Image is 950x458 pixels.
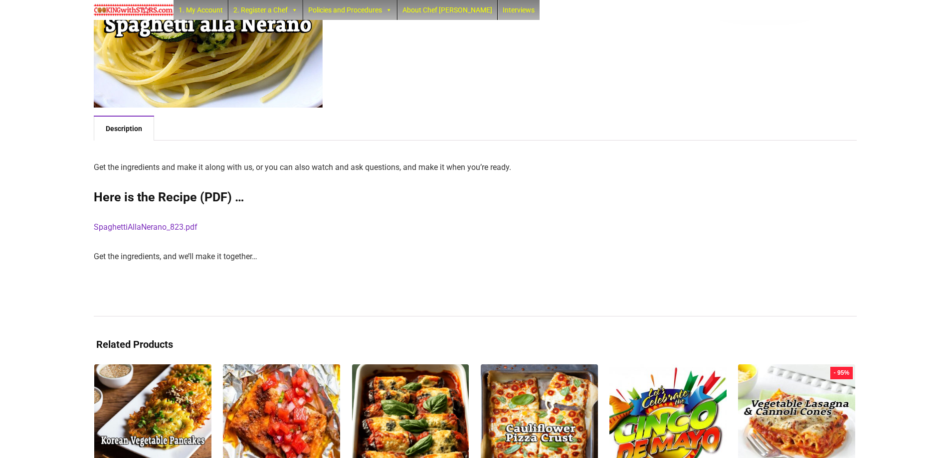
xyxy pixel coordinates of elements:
[94,190,857,205] h2: Here is the Recipe (PDF) …
[96,337,854,351] h3: Related Products
[834,369,849,377] span: - 95%
[94,160,857,174] p: Get the ingredients and make it along with us, or you can also watch and ask questions, and make ...
[94,222,197,232] a: SpaghettiAllaNerano_823.pdf
[94,250,857,264] p: Get the ingredients, and we’ll make it together…
[94,4,174,16] img: Chef Paula's Cooking With Stars
[94,117,154,141] a: Description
